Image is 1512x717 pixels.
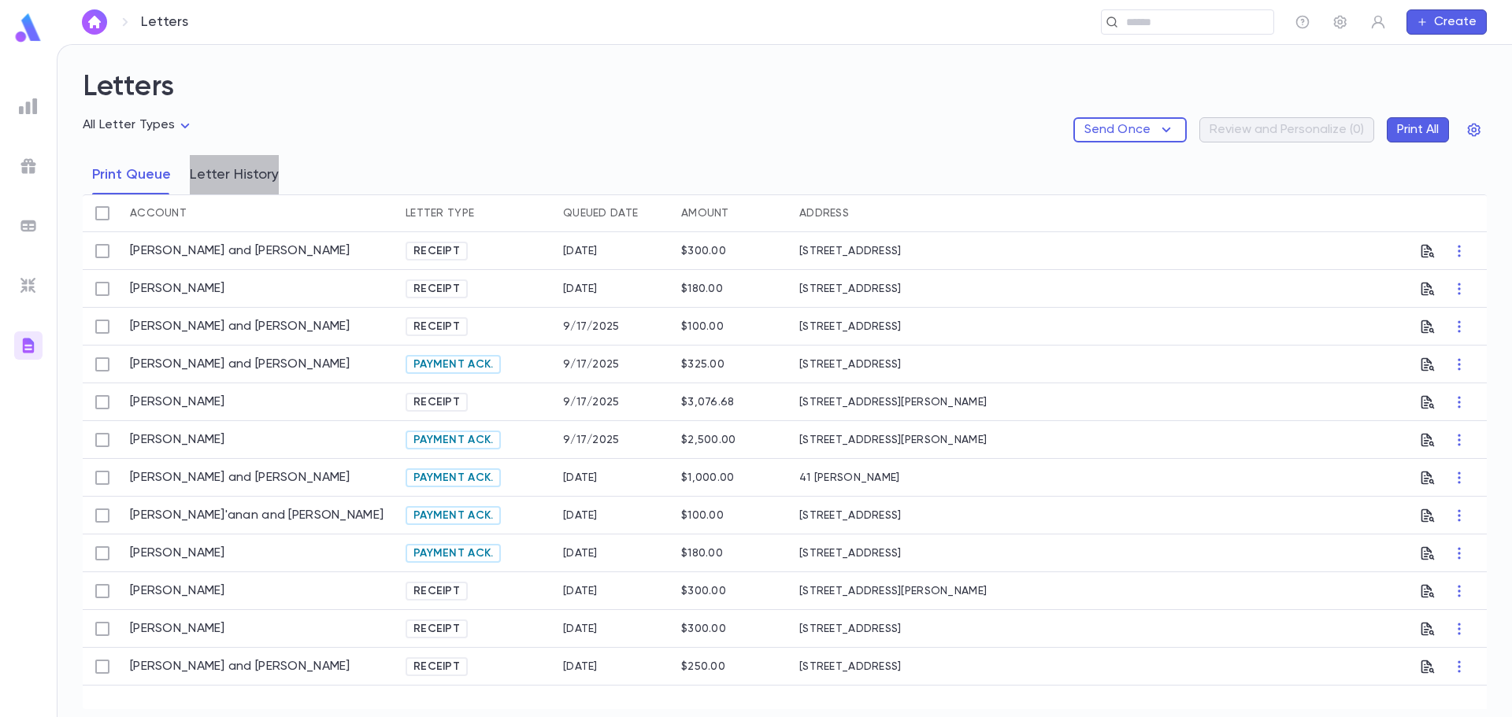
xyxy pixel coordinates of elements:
[13,13,44,43] img: logo
[791,194,1067,232] div: Address
[791,572,1067,610] div: [STREET_ADDRESS][PERSON_NAME]
[398,194,555,232] div: Letter Type
[407,509,499,522] span: Payment Ack.
[791,459,1067,497] div: 41 [PERSON_NAME]
[1420,238,1436,264] button: Preview
[130,508,384,523] a: [PERSON_NAME]'anan and [PERSON_NAME]
[681,358,724,371] div: $325.00
[83,113,195,138] div: All Letter Types
[555,194,673,232] div: Queued Date
[130,194,187,232] div: Account
[681,471,735,484] div: $1,000.00
[407,660,466,673] span: Receipt
[673,194,791,232] div: Amount
[1420,503,1436,528] button: Preview
[130,394,225,410] a: [PERSON_NAME]
[130,319,350,334] a: [PERSON_NAME] and [PERSON_NAME]
[791,610,1067,648] div: [STREET_ADDRESS]
[85,16,104,28] img: home_white.a664292cf8c1dea59945f0da9f25487c.svg
[407,585,466,597] span: Receipt
[563,509,598,522] div: 9/25/2025
[130,357,350,372] a: [PERSON_NAME] and [PERSON_NAME]
[1420,465,1436,490] button: Preview
[130,281,225,297] a: [PERSON_NAME]
[19,336,38,355] img: letters_gradient.3eab1cb48f695cfc331407e3924562ea.svg
[791,308,1067,346] div: [STREET_ADDRESS]
[563,358,620,371] div: 9/17/2025
[681,434,736,446] div: $2,500.00
[563,194,638,232] div: Queued Date
[1084,122,1151,138] p: Send Once
[681,547,723,560] div: $180.00
[1073,117,1187,142] button: Send Once
[407,434,499,446] span: Payment Ack.
[407,283,466,295] span: Receipt
[563,471,598,484] div: 9/18/2025
[1420,578,1436,604] button: Preview
[1420,390,1436,415] button: Preview
[1420,616,1436,641] button: Preview
[791,346,1067,383] div: [STREET_ADDRESS]
[791,232,1067,270] div: [STREET_ADDRESS]
[407,623,466,635] span: Receipt
[1387,117,1449,142] button: Print All
[92,155,171,194] button: Print Queue
[681,660,725,673] div: $250.00
[681,320,724,333] div: $100.00
[83,119,176,131] span: All Letter Types
[130,545,225,561] a: [PERSON_NAME]
[1420,541,1436,566] button: Preview
[130,621,225,637] a: [PERSON_NAME]
[563,396,620,408] div: 9/17/2025
[1406,9,1487,35] button: Create
[681,585,726,597] div: $300.00
[130,243,350,259] a: [PERSON_NAME] and [PERSON_NAME]
[407,320,466,333] span: Receipt
[681,194,729,232] div: Amount
[681,396,735,408] div: $3,076.68
[681,623,726,635] div: $300.00
[1420,314,1436,339] button: Preview
[130,432,225,448] a: [PERSON_NAME]
[791,648,1067,686] div: [STREET_ADDRESS]
[791,270,1067,308] div: [STREET_ADDRESS]
[791,534,1067,572] div: [STREET_ADDRESS]
[681,509,724,522] div: $100.00
[563,660,598,673] div: 9/26/2025
[19,216,38,235] img: batches_grey.339ca447c9d9533ef1741baa751efc33.svg
[122,194,398,232] div: Account
[130,470,350,486] a: [PERSON_NAME] and [PERSON_NAME]
[563,434,620,446] div: 9/17/2025
[130,659,350,674] a: [PERSON_NAME] and [PERSON_NAME]
[19,276,38,295] img: imports_grey.530a8a0e642e233f2baf0ef88e8c9fcb.svg
[681,283,723,295] div: $180.00
[563,623,598,635] div: 9/26/2025
[791,497,1067,534] div: [STREET_ADDRESS]
[791,383,1067,421] div: [STREET_ADDRESS][PERSON_NAME]
[407,245,466,257] span: Receipt
[83,70,1487,117] h2: Letters
[791,421,1067,459] div: [STREET_ADDRESS][PERSON_NAME]
[563,585,598,597] div: 9/26/2025
[141,13,188,31] p: Letters
[799,194,849,232] div: Address
[563,320,620,333] div: 9/17/2025
[1420,654,1436,679] button: Preview
[681,245,726,257] div: $300.00
[1420,352,1436,377] button: Preview
[407,547,499,560] span: Payment Ack.
[563,547,598,560] div: 9/26/2025
[19,157,38,176] img: campaigns_grey.99e729a5f7ee94e3726e6486bddda8f1.svg
[1420,276,1436,301] button: Preview
[563,283,598,295] div: 9/16/2025
[563,245,598,257] div: 9/16/2025
[19,97,38,116] img: reports_grey.c525e4749d1bce6a11f5fe2a8de1b229.svg
[190,155,279,194] button: Letter History
[1420,427,1436,453] button: Preview
[407,471,499,484] span: Payment Ack.
[407,358,499,371] span: Payment Ack.
[407,396,466,408] span: Receipt
[130,583,225,599] a: [PERSON_NAME]
[406,194,474,232] div: Letter Type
